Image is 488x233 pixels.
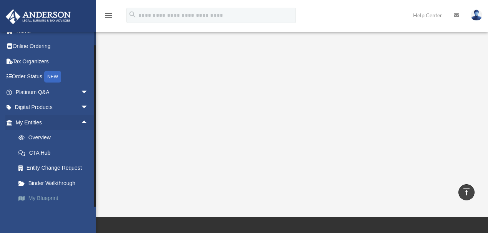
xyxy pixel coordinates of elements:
i: search [128,10,137,19]
div: NEW [44,71,61,83]
a: Platinum Q&Aarrow_drop_down [5,84,100,100]
span: arrow_drop_up [81,115,96,131]
a: menu [104,13,113,20]
a: Overview [11,130,100,145]
i: menu [104,11,113,20]
a: Order StatusNEW [5,69,100,85]
i: vertical_align_top [462,187,471,197]
a: My Entitiesarrow_drop_up [5,115,100,130]
img: User Pic [471,10,482,21]
a: Digital Productsarrow_drop_down [5,100,100,115]
a: CTA Hub [11,145,100,160]
a: Tax Organizers [5,54,100,69]
a: Entity Change Request [11,160,100,176]
span: arrow_drop_down [81,84,96,100]
a: vertical_align_top [458,184,475,200]
a: Tax Due Dates [11,206,100,221]
a: My Blueprint [11,191,100,206]
span: arrow_drop_down [81,100,96,116]
a: Online Ordering [5,39,100,54]
a: Binder Walkthrough [11,175,100,191]
img: Anderson Advisors Platinum Portal [3,9,73,24]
